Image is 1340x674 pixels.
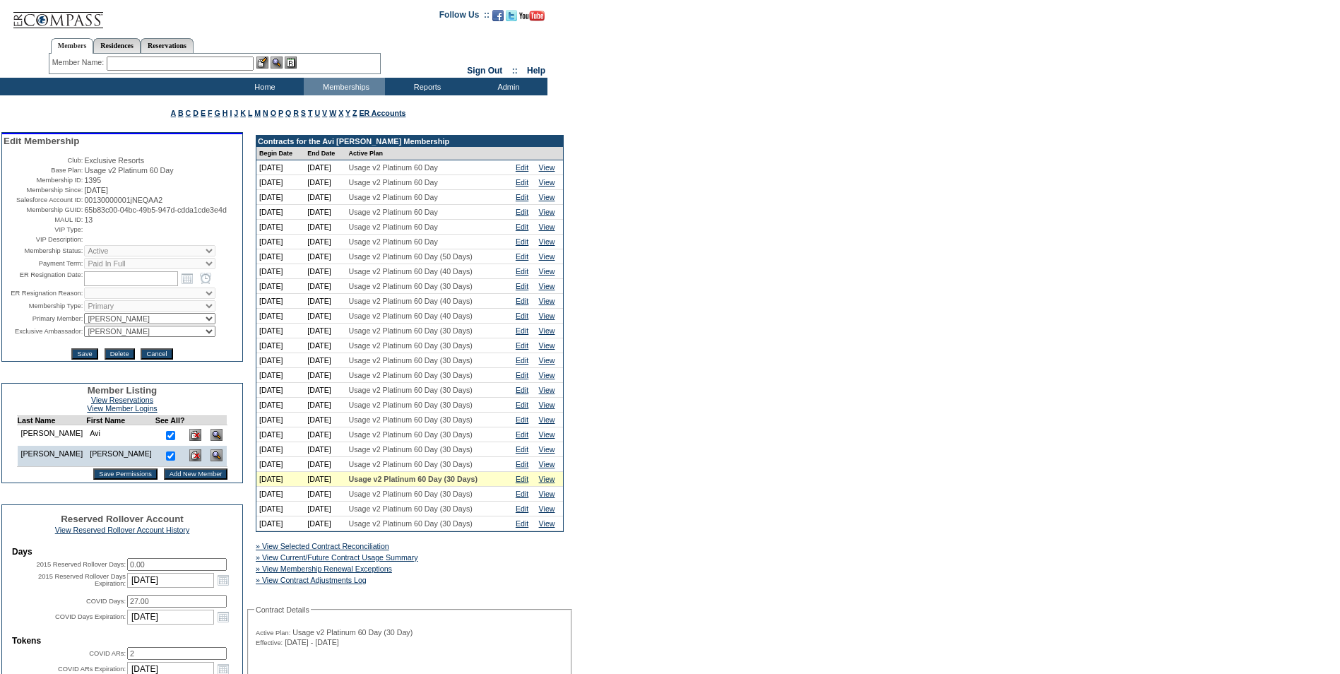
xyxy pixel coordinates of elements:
[516,237,528,246] a: Edit
[86,425,155,447] td: Avi
[86,416,155,425] td: First Name
[539,178,555,187] a: View
[304,502,345,516] td: [DATE]
[349,178,438,187] span: Usage v2 Platinum 60 Day
[71,348,97,360] input: Save
[171,109,176,117] a: A
[4,288,83,299] td: ER Resignation Reason:
[214,109,220,117] a: G
[51,38,94,54] a: Members
[84,196,162,204] span: 00130000001jNEQAA2
[256,294,304,309] td: [DATE]
[539,445,555,454] a: View
[349,460,473,468] span: Usage v2 Platinum 60 Day (30 Days)
[512,66,518,76] span: ::
[256,136,563,147] td: Contracts for the Avi [PERSON_NAME] Membership
[223,109,228,117] a: H
[349,475,478,483] span: Usage v2 Platinum 60 Day (30 Days)
[304,264,345,279] td: [DATE]
[304,398,345,413] td: [DATE]
[256,457,304,472] td: [DATE]
[256,324,304,338] td: [DATE]
[52,57,107,69] div: Member Name:
[322,109,327,117] a: V
[516,163,528,172] a: Edit
[256,472,304,487] td: [DATE]
[349,371,473,379] span: Usage v2 Platinum 60 Day (30 Days)
[349,386,473,394] span: Usage v2 Platinum 60 Day (30 Days)
[527,66,545,76] a: Help
[516,267,528,276] a: Edit
[304,309,345,324] td: [DATE]
[539,415,555,424] a: View
[516,415,528,424] a: Edit
[349,356,473,365] span: Usage v2 Platinum 60 Day (30 Days)
[349,312,473,320] span: Usage v2 Platinum 60 Day (40 Days)
[211,449,223,461] img: View Dashboard
[84,176,101,184] span: 1395
[17,446,86,467] td: [PERSON_NAME]
[58,666,126,673] label: COVID ARs Expiration:
[4,326,83,337] td: Exclusive Ambassador:
[186,109,191,117] a: C
[256,502,304,516] td: [DATE]
[256,383,304,398] td: [DATE]
[506,14,517,23] a: Follow us on Twitter
[516,282,528,290] a: Edit
[349,445,473,454] span: Usage v2 Platinum 60 Day (30 Days)
[4,313,83,324] td: Primary Member:
[304,324,345,338] td: [DATE]
[256,220,304,235] td: [DATE]
[178,109,184,117] a: B
[516,178,528,187] a: Edit
[179,271,195,286] a: Open the calendar popup.
[84,156,144,165] span: Exclusive Resorts
[84,166,173,175] span: Usage v2 Platinum 60 Day
[304,279,345,294] td: [DATE]
[304,205,345,220] td: [DATE]
[539,282,555,290] a: View
[539,297,555,305] a: View
[349,223,438,231] span: Usage v2 Platinum 60 Day
[539,326,555,335] a: View
[208,109,213,117] a: F
[466,78,547,95] td: Admin
[516,445,528,454] a: Edit
[539,371,555,379] a: View
[516,193,528,201] a: Edit
[12,547,232,557] td: Days
[314,109,320,117] a: U
[516,208,528,216] a: Edit
[304,516,345,531] td: [DATE]
[516,356,528,365] a: Edit
[164,468,228,480] input: Add New Member
[254,605,311,614] legend: Contract Details
[349,193,438,201] span: Usage v2 Platinum 60 Day
[17,416,86,425] td: Last Name
[248,109,252,117] a: L
[304,472,345,487] td: [DATE]
[385,78,466,95] td: Reports
[349,341,473,350] span: Usage v2 Platinum 60 Day (30 Days)
[516,504,528,513] a: Edit
[155,416,185,425] td: See All?
[256,487,304,502] td: [DATE]
[539,312,555,320] a: View
[201,109,206,117] a: E
[304,353,345,368] td: [DATE]
[304,220,345,235] td: [DATE]
[193,109,198,117] a: D
[516,401,528,409] a: Edit
[256,398,304,413] td: [DATE]
[516,430,528,439] a: Edit
[285,109,291,117] a: Q
[256,516,304,531] td: [DATE]
[516,460,528,468] a: Edit
[304,442,345,457] td: [DATE]
[539,475,555,483] a: View
[516,519,528,528] a: Edit
[84,186,108,194] span: [DATE]
[36,561,126,568] label: 2015 Reserved Rollover Days:
[256,190,304,205] td: [DATE]
[91,396,153,404] a: View Reservations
